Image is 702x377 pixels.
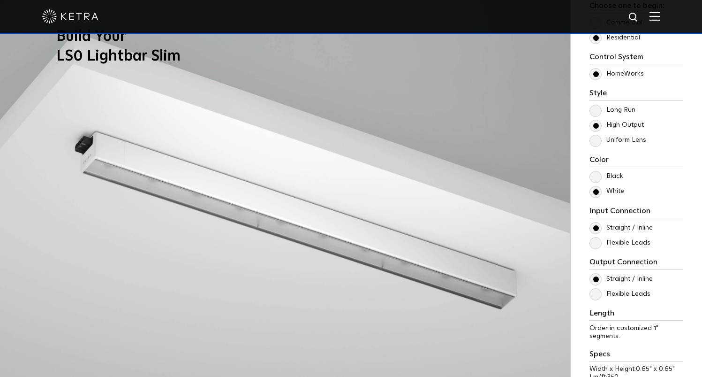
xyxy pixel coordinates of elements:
[589,275,653,283] label: Straight / Inline
[589,207,683,218] h3: Input Connection
[636,366,675,372] span: 0.65" x 0.65"
[589,350,683,362] h3: Specs
[589,70,644,78] label: HomeWorks
[589,224,653,232] label: Straight / Inline
[589,121,644,129] label: High Output
[589,290,650,298] label: Flexible Leads
[589,187,624,195] label: White
[589,136,646,144] label: Uniform Lens
[649,12,660,21] img: Hamburger%20Nav.svg
[589,53,683,64] h3: Control System
[589,34,640,42] label: Residential
[589,106,635,114] label: Long Run
[589,258,683,269] h3: Output Connection
[628,12,640,23] img: search icon
[589,239,650,247] label: Flexible Leads
[589,365,683,373] p: Width x Height:
[589,172,623,180] label: Black
[42,9,98,23] img: ketra-logo-2019-white
[589,155,683,167] h3: Color
[589,309,683,321] h3: Length
[589,325,658,339] span: Order in customized 1" segments.
[589,89,683,100] h3: Style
